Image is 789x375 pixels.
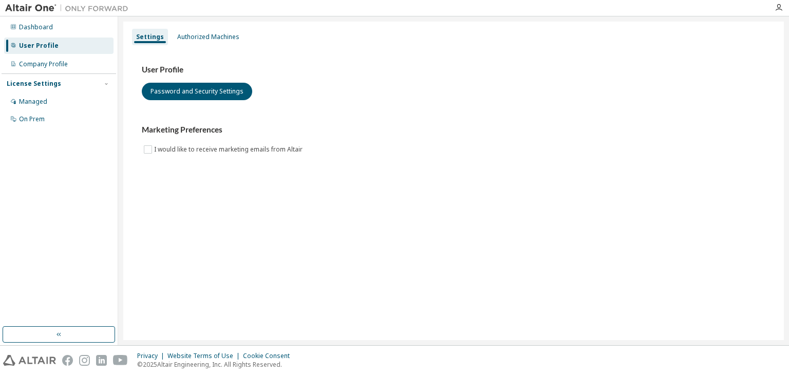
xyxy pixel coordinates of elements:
[243,352,296,360] div: Cookie Consent
[62,355,73,366] img: facebook.svg
[19,23,53,31] div: Dashboard
[3,355,56,366] img: altair_logo.svg
[137,360,296,369] p: © 2025 Altair Engineering, Inc. All Rights Reserved.
[167,352,243,360] div: Website Terms of Use
[142,83,252,100] button: Password and Security Settings
[136,33,164,41] div: Settings
[7,80,61,88] div: License Settings
[137,352,167,360] div: Privacy
[19,42,59,50] div: User Profile
[142,125,765,135] h3: Marketing Preferences
[19,115,45,123] div: On Prem
[96,355,107,366] img: linkedin.svg
[154,143,305,156] label: I would like to receive marketing emails from Altair
[5,3,134,13] img: Altair One
[19,98,47,106] div: Managed
[79,355,90,366] img: instagram.svg
[113,355,128,366] img: youtube.svg
[142,65,765,75] h3: User Profile
[19,60,68,68] div: Company Profile
[177,33,239,41] div: Authorized Machines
